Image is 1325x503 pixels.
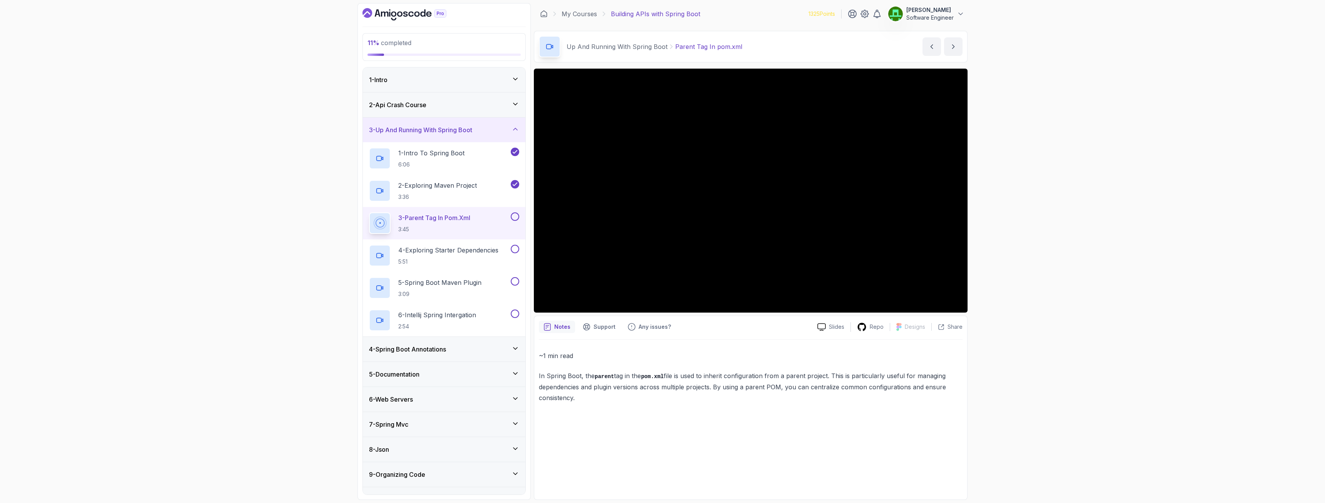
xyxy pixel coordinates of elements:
[369,100,426,109] h3: 2 - Api Crash Course
[363,362,525,387] button: 5-Documentation
[829,323,844,331] p: Slides
[851,322,890,332] a: Repo
[905,323,925,331] p: Designs
[363,387,525,412] button: 6-Web Servers
[623,321,676,333] button: Feedback button
[554,323,570,331] p: Notes
[539,321,575,333] button: notes button
[948,323,963,331] p: Share
[675,42,742,51] p: Parent Tag In pom.xml
[398,310,476,320] p: 6 - Intellij Spring Intergation
[398,290,481,298] p: 3:09
[398,148,465,158] p: 1 - Intro To Spring Boot
[369,470,425,479] h3: 9 - Organizing Code
[808,10,835,18] p: 1325 Points
[906,14,954,22] p: Software Engineer
[931,323,963,331] button: Share
[540,10,548,18] a: Dashboard
[534,69,968,313] iframe: 3 - Parent Tag in pom xml
[578,321,620,333] button: Support button
[369,245,519,266] button: 4-Exploring Starter Dependencies5:51
[369,395,413,404] h3: 6 - Web Servers
[811,323,850,331] a: Slides
[363,412,525,437] button: 7-Spring Mvc
[369,148,519,169] button: 1-Intro To Spring Boot6:06
[398,181,477,190] p: 2 - Exploring Maven Project
[870,323,884,331] p: Repo
[398,161,465,168] p: 6:06
[641,373,664,380] code: pom.xml
[567,42,668,51] p: Up And Running With Spring Boot
[611,9,700,19] p: Building APIs with Spring Boot
[363,337,525,362] button: 4-Spring Boot Annotations
[398,193,477,201] p: 3:36
[369,370,419,379] h3: 5 - Documentation
[369,310,519,331] button: 6-Intellij Spring Intergation2:54
[369,445,389,454] h3: 8 - Json
[398,258,498,266] p: 5:51
[639,323,671,331] p: Any issues?
[363,67,525,92] button: 1-Intro
[363,437,525,462] button: 8-Json
[362,8,464,20] a: Dashboard
[367,39,411,47] span: completed
[369,345,446,354] h3: 4 - Spring Boot Annotations
[906,6,954,14] p: [PERSON_NAME]
[363,118,525,142] button: 3-Up And Running With Spring Boot
[363,93,525,117] button: 2-Api Crash Course
[944,37,963,56] button: next content
[595,373,614,380] code: parent
[369,180,519,202] button: 2-Exploring Maven Project3:36
[398,278,481,287] p: 5 - Spring Boot Maven Plugin
[369,212,519,234] button: 3-Parent Tag In pom.xml3:45
[922,37,941,56] button: previous content
[398,225,470,233] p: 3:45
[363,462,525,487] button: 9-Organizing Code
[562,9,597,19] a: My Courses
[369,420,408,429] h3: 7 - Spring Mvc
[888,7,903,21] img: user profile image
[398,246,498,255] p: 4 - Exploring Starter Dependencies
[539,350,963,361] p: ~1 min read
[398,213,470,222] p: 3 - Parent Tag In pom.xml
[539,370,963,403] p: In Spring Boot, the tag in the file is used to inherit configuration from a parent project. This ...
[398,323,476,330] p: 2:54
[888,6,964,22] button: user profile image[PERSON_NAME]Software Engineer
[594,323,616,331] p: Support
[369,125,472,135] h3: 3 - Up And Running With Spring Boot
[369,277,519,299] button: 5-Spring Boot Maven Plugin3:09
[367,39,379,47] span: 11 %
[369,75,387,84] h3: 1 - Intro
